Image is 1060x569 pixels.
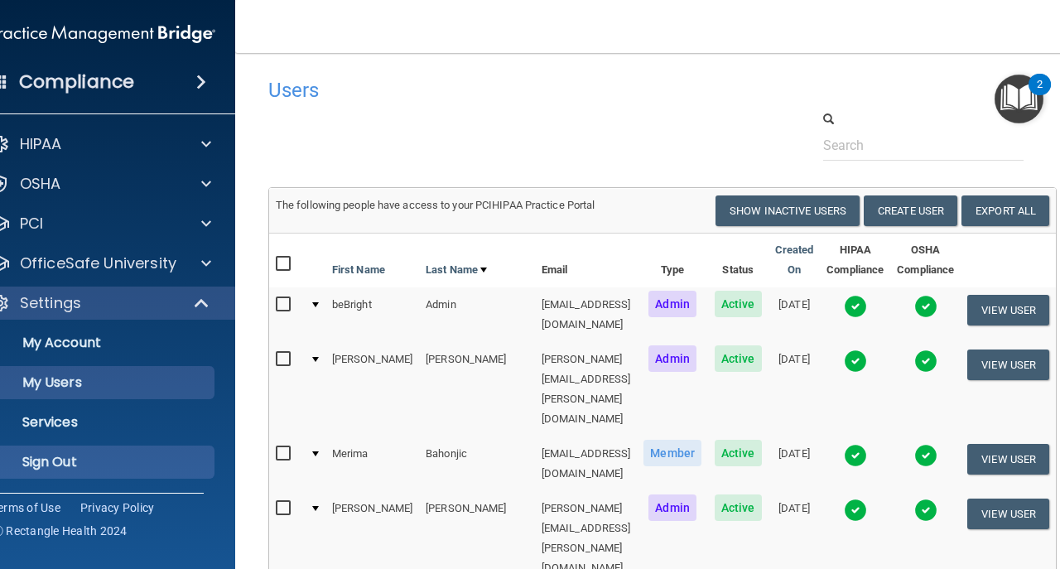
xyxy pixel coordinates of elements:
p: OfficeSafe University [20,253,176,273]
p: HIPAA [20,134,62,154]
h4: Users [268,80,718,101]
th: OSHA Compliance [890,234,961,287]
img: tick.e7d51cea.svg [914,499,937,522]
span: Active [715,494,762,521]
div: 2 [1037,84,1043,106]
td: [PERSON_NAME] [419,342,535,436]
button: Create User [864,195,957,226]
img: tick.e7d51cea.svg [914,444,937,467]
img: tick.e7d51cea.svg [844,295,867,318]
input: Search [823,130,1024,161]
button: Open Resource Center, 2 new notifications [995,75,1043,123]
span: Active [715,345,762,372]
td: Bahonjic [419,436,535,491]
img: tick.e7d51cea.svg [844,499,867,522]
h4: Compliance [19,70,134,94]
p: Settings [20,293,81,313]
span: The following people have access to your PCIHIPAA Practice Portal [276,199,595,211]
td: [EMAIL_ADDRESS][DOMAIN_NAME] [535,436,638,491]
span: Admin [648,291,696,317]
button: Show Inactive Users [715,195,860,226]
span: Admin [648,494,696,521]
th: HIPAA Compliance [820,234,890,287]
img: tick.e7d51cea.svg [844,444,867,467]
a: Privacy Policy [80,499,155,516]
p: OSHA [20,174,61,194]
span: Active [715,291,762,317]
span: Active [715,440,762,466]
button: View User [967,295,1049,325]
td: [PERSON_NAME] [325,342,419,436]
a: Last Name [426,260,487,280]
td: [EMAIL_ADDRESS][DOMAIN_NAME] [535,287,638,342]
a: First Name [332,260,385,280]
button: View User [967,444,1049,475]
img: tick.e7d51cea.svg [914,295,937,318]
td: [DATE] [768,436,821,491]
img: tick.e7d51cea.svg [844,350,867,373]
td: Admin [419,287,535,342]
a: Export All [961,195,1049,226]
th: Type [637,234,708,287]
td: [DATE] [768,287,821,342]
button: View User [967,350,1049,380]
th: Status [708,234,768,287]
td: beBright [325,287,419,342]
td: Merima [325,436,419,491]
th: Email [535,234,638,287]
img: tick.e7d51cea.svg [914,350,937,373]
span: Member [643,440,701,466]
span: Admin [648,345,696,372]
td: [DATE] [768,342,821,436]
p: PCI [20,214,43,234]
button: View User [967,499,1049,529]
td: [PERSON_NAME][EMAIL_ADDRESS][PERSON_NAME][DOMAIN_NAME] [535,342,638,436]
a: Created On [775,240,814,280]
